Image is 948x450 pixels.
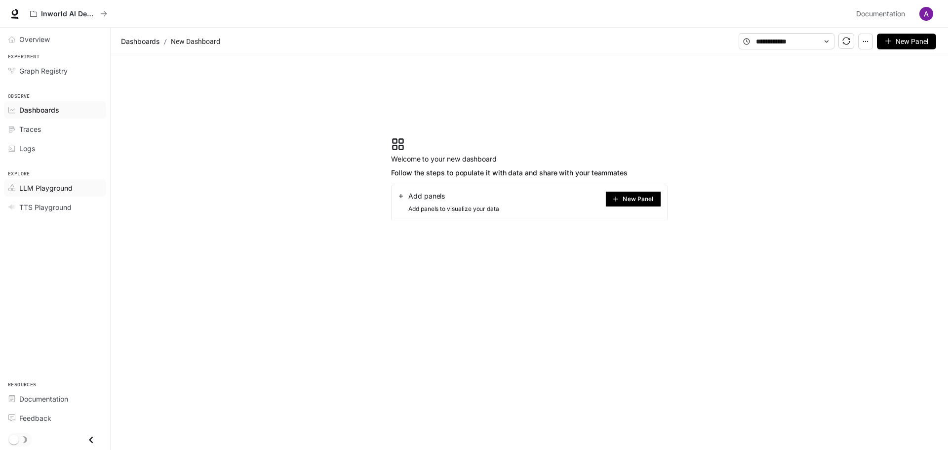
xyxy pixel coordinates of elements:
span: Documentation [856,8,905,20]
button: New Panel [877,34,936,49]
button: Close drawer [80,430,102,450]
span: Follow the steps to populate it with data and share with your teammates [391,167,628,179]
a: Feedback [4,409,106,427]
span: Documentation [19,394,68,404]
span: Dashboards [19,105,59,115]
span: / [164,36,167,47]
span: Feedback [19,413,51,423]
img: User avatar [919,7,933,21]
span: Add panels [408,191,445,201]
span: Graph Registry [19,66,68,76]
span: plus [613,196,619,202]
button: All workspaces [26,4,112,24]
span: Dark mode toggle [9,434,19,445]
a: Documentation [852,4,912,24]
a: Logs [4,140,106,157]
a: Overview [4,31,106,48]
span: Welcome to your new dashboard [391,153,628,165]
p: Inworld AI Demos [41,10,96,18]
a: TTS Playground [4,199,106,216]
a: LLM Playground [4,179,106,197]
button: New Panel [605,191,661,207]
button: User avatar [916,4,936,24]
a: Documentation [4,390,106,408]
button: Dashboards [118,36,162,47]
span: New Panel [896,36,928,47]
a: Dashboards [4,101,106,119]
span: sync [842,37,850,45]
span: Add panels to visualize your data [397,204,499,214]
a: Traces [4,121,106,138]
span: Traces [19,124,41,134]
article: New Dashboard [169,32,222,51]
span: Logs [19,143,35,154]
span: Dashboards [121,36,159,47]
span: plus [885,38,892,44]
span: New Panel [623,197,653,202]
span: LLM Playground [19,183,73,193]
span: Overview [19,34,50,44]
span: TTS Playground [19,202,72,212]
a: Graph Registry [4,62,106,80]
